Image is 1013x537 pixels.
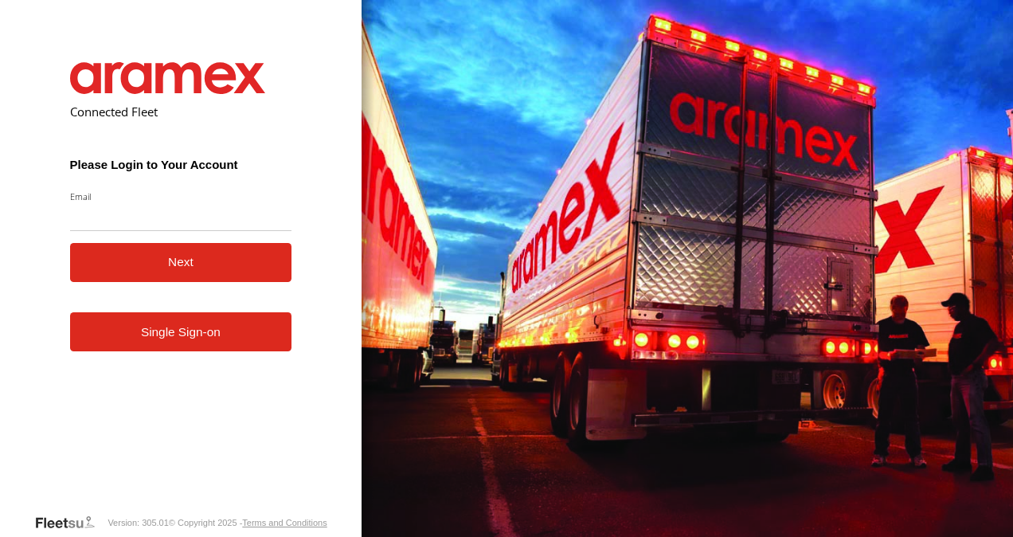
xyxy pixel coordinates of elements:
div: Version: 305.01 [108,518,168,527]
div: © Copyright 2025 - [169,518,327,527]
label: Email [70,190,292,202]
a: Single Sign-on [70,312,292,351]
img: Aramex [70,62,266,94]
h3: Please Login to Your Account [70,158,292,171]
a: Terms and Conditions [242,518,327,527]
h2: Connected Fleet [70,104,292,120]
button: Next [70,243,292,282]
a: Visit our Website [34,515,108,531]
